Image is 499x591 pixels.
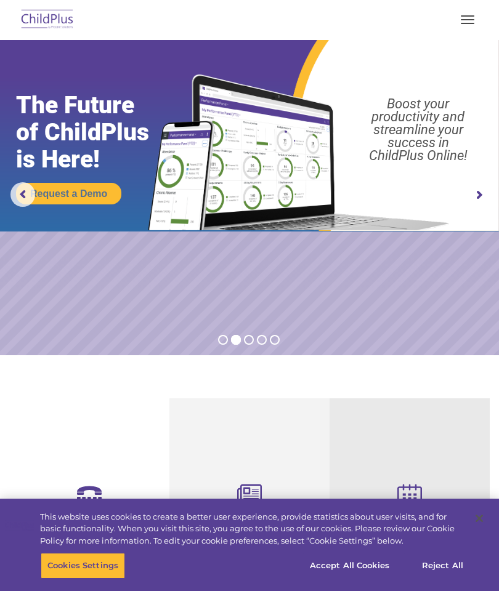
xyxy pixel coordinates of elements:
[16,92,176,173] rs-layer: The Future of ChildPlus is Here!
[466,505,493,532] button: Close
[41,553,125,579] button: Cookies Settings
[40,511,465,547] div: This website uses cookies to create a better user experience, provide statistics about user visit...
[303,553,396,579] button: Accept All Cookies
[18,6,76,34] img: ChildPlus by Procare Solutions
[404,553,481,579] button: Reject All
[16,183,121,204] a: Request a Demo
[344,97,492,162] rs-layer: Boost your productivity and streamline your success in ChildPlus Online!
